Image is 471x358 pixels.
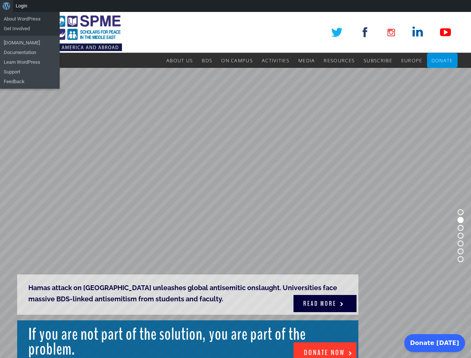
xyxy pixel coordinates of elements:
a: Activities [262,53,289,68]
a: Donate [431,53,453,68]
span: Media [298,57,315,64]
img: SPME [14,12,122,53]
span: Resources [324,57,355,64]
a: About Us [166,53,193,68]
span: Donate [431,57,453,64]
a: READ MORE [293,295,357,312]
span: Subscribe [364,57,392,64]
span: Activities [262,57,289,64]
a: Europe [401,53,423,68]
span: Europe [401,57,423,64]
rs-layer: Hamas attack on [GEOGRAPHIC_DATA] unleashes global antisemitic onslaught. Universities face massi... [17,274,358,315]
a: Resources [324,53,355,68]
span: About Us [166,57,193,64]
a: BDS [202,53,212,68]
a: Media [298,53,315,68]
a: On Campus [221,53,253,68]
span: BDS [202,57,212,64]
span: On Campus [221,57,253,64]
a: Subscribe [364,53,392,68]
